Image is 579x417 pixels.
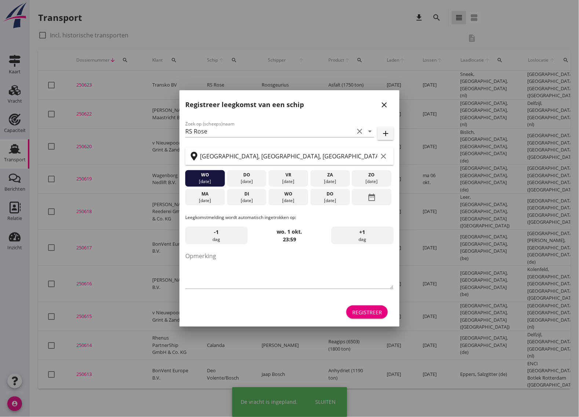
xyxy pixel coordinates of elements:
i: clear [379,152,388,161]
textarea: Opmerking [185,250,394,289]
i: date_range [367,191,376,204]
i: arrow_drop_down [365,127,374,136]
div: di [229,191,265,197]
div: dag [331,227,394,244]
div: zo [354,172,390,178]
div: [DATE] [187,178,223,185]
div: [DATE] [354,178,390,185]
div: [DATE] [229,197,265,204]
button: Registreer [346,306,388,319]
p: Leegkomstmelding wordt automatisch ingetrokken op: [185,214,394,221]
div: wo [270,191,306,197]
div: [DATE] [187,197,223,204]
div: [DATE] [312,178,348,185]
strong: 23:59 [283,236,296,243]
strong: wo. 1 okt. [277,228,302,235]
div: vr [270,172,306,178]
div: dag [185,227,248,244]
div: Registreer [352,308,382,316]
div: wo [187,172,223,178]
div: za [312,172,348,178]
i: add [381,129,390,138]
i: clear [355,127,364,136]
input: Zoek op terminal of plaats [200,150,378,162]
div: [DATE] [229,178,265,185]
span: -1 [214,228,219,236]
div: [DATE] [270,197,306,204]
div: [DATE] [270,178,306,185]
div: do [312,191,348,197]
span: +1 [360,228,365,236]
div: do [229,172,265,178]
div: [DATE] [312,197,348,204]
i: close [380,100,389,109]
h2: Registreer leegkomst van een schip [185,100,304,110]
input: Zoek op (scheeps)naam [185,125,354,137]
div: ma [187,191,223,197]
